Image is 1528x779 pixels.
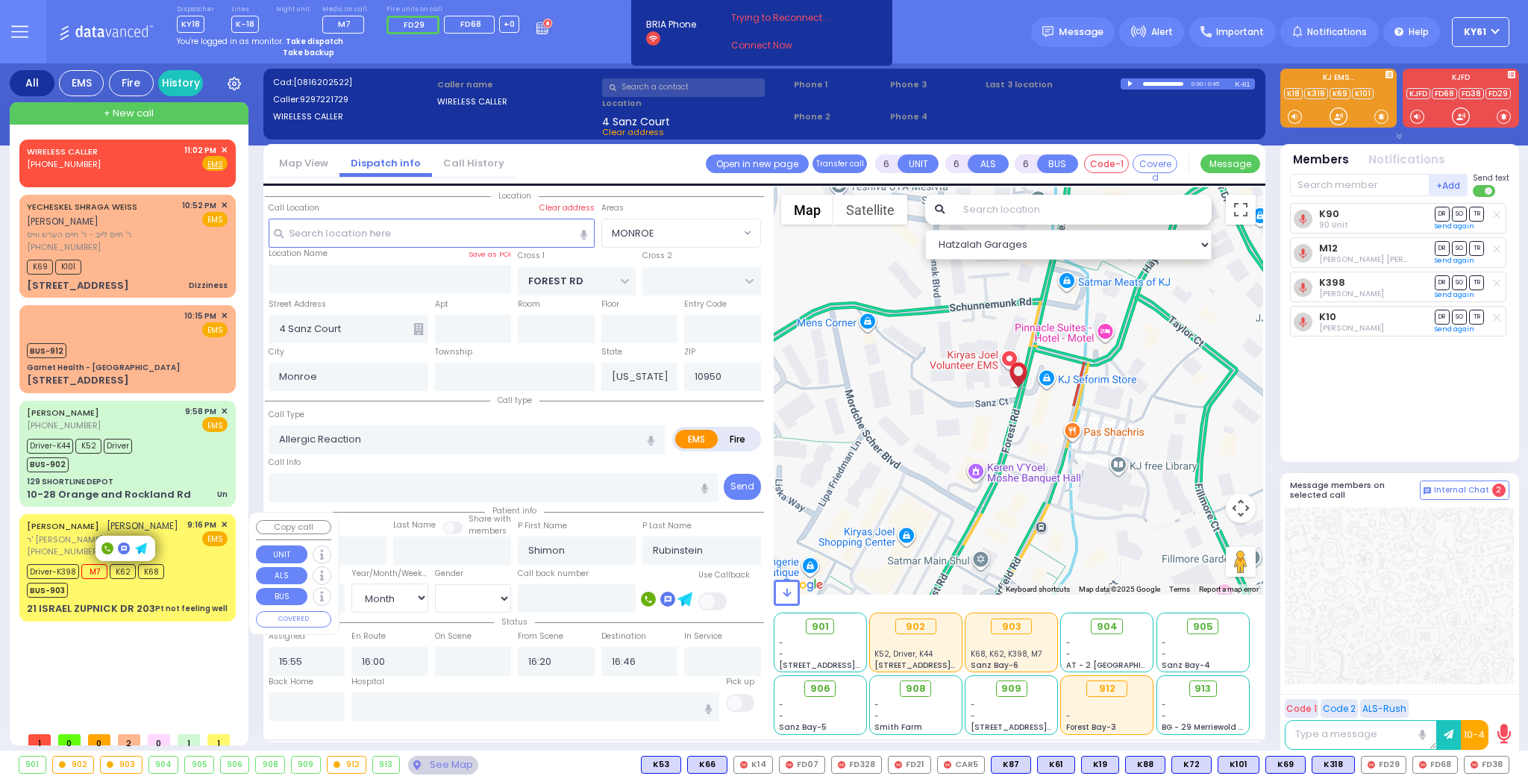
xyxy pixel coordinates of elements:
[27,278,129,293] div: [STREET_ADDRESS]
[185,757,213,773] div: 905
[675,430,718,448] label: EMS
[81,564,107,579] span: M7
[874,660,1015,671] span: [STREET_ADDRESS][PERSON_NAME]
[485,505,544,516] span: Patient info
[27,564,79,579] span: Driver-K398
[1319,288,1384,299] span: Joshua Adler
[991,619,1032,635] div: 903
[1265,756,1306,774] div: BLS
[1406,88,1430,99] a: KJFD
[698,569,750,581] label: Use Callback
[898,154,939,173] button: UNIT
[158,70,203,96] a: History
[874,722,922,733] span: Smith Farm
[601,298,619,310] label: Floor
[1319,219,1348,231] span: 90 Unit
[104,106,154,121] span: + New call
[1066,710,1071,722] span: -
[207,734,230,745] span: 1
[351,631,386,642] label: En Route
[27,419,101,431] span: [PHONE_NUMBER]
[202,322,228,337] span: EMS
[1319,243,1338,254] a: M12
[1435,241,1450,255] span: DR
[27,601,155,616] div: 21 ISRAEL ZUPNICK DR 203
[874,699,879,710] span: -
[1203,75,1206,93] div: /
[1461,720,1488,750] button: 10-4
[27,228,177,241] span: ר' חיים לייב - ר' חיים הערש ווייס
[256,588,307,606] button: BUS
[731,11,849,25] span: Trying to Reconnect...
[460,18,481,30] span: FD68
[777,575,827,595] img: Google
[1125,756,1165,774] div: BLS
[1403,74,1519,84] label: KJFD
[794,110,885,123] span: Phone 2
[740,761,748,769] img: red-radio-icon.svg
[1097,619,1118,634] span: 904
[1226,195,1256,225] button: Toggle fullscreen view
[687,756,727,774] div: K66
[601,219,761,247] span: MONROE
[906,681,926,696] span: 908
[518,298,540,310] label: Room
[101,757,142,773] div: 903
[1319,322,1384,334] span: Moshe Schwartz
[726,676,754,688] label: Pick up
[1162,648,1166,660] span: -
[27,439,73,454] span: Driver-K44
[256,757,284,773] div: 908
[684,298,727,310] label: Entry Code
[256,567,307,585] button: ALS
[601,346,622,358] label: State
[812,154,867,173] button: Transfer call
[1492,484,1506,497] span: 2
[221,757,249,773] div: 906
[184,310,216,322] span: 10:15 PM
[27,362,180,373] div: Garnet Health - [GEOGRAPHIC_DATA]
[27,545,101,557] span: [PHONE_NUMBER]
[1194,681,1211,696] span: 913
[1066,637,1071,648] span: -
[148,734,170,745] span: 0
[944,761,951,769] img: red-radio-icon.svg
[155,603,228,614] div: Pt not feeling well
[59,70,104,96] div: EMS
[269,219,595,247] input: Search location here
[1471,761,1478,769] img: red-radio-icon.svg
[1200,154,1260,173] button: Message
[189,280,228,291] div: Dizziness
[221,405,228,418] span: ✕
[1360,699,1409,718] button: ALS-Rush
[27,343,66,358] span: BUS-912
[28,734,51,745] span: 1
[1226,493,1256,523] button: Map camera controls
[217,489,228,500] div: Un
[269,457,301,469] label: Call Info
[27,457,69,472] span: BUS-902
[1452,17,1509,47] button: KY61
[1469,275,1484,290] span: TR
[184,145,216,156] span: 11:02 PM
[231,5,259,14] label: Lines
[435,298,448,310] label: Apt
[833,195,907,225] button: Show satellite imagery
[1432,88,1457,99] a: FD68
[292,757,320,773] div: 909
[1284,88,1303,99] a: K18
[1162,710,1166,722] span: -
[339,156,432,170] a: Dispatch info
[1430,174,1468,196] button: +Add
[518,568,589,580] label: Call back number
[269,202,319,214] label: Call Location
[810,681,830,696] span: 906
[178,734,200,745] span: 1
[118,734,140,745] span: 2
[491,190,539,201] span: Location
[1226,547,1256,577] button: Drag Pegman onto the map to open Street View
[1066,660,1177,671] span: AT - 2 [GEOGRAPHIC_DATA]
[1059,25,1103,40] span: Message
[27,407,99,419] a: [PERSON_NAME]
[1193,619,1213,634] span: 905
